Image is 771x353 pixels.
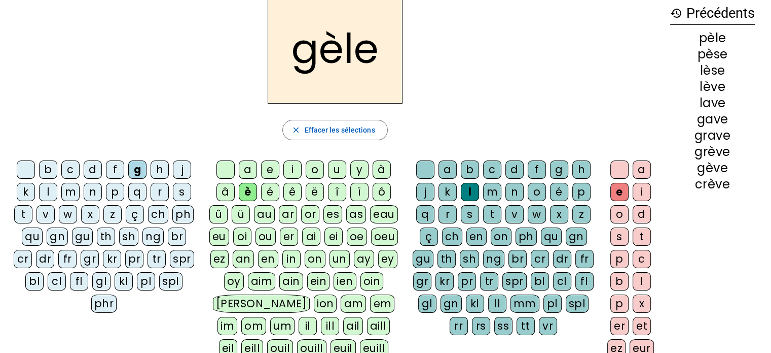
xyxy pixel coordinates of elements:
div: x [81,205,99,223]
div: t [483,205,501,223]
div: ill [321,317,339,335]
div: ou [255,228,276,246]
div: ay [354,250,374,268]
div: on [491,228,511,246]
div: ng [142,228,164,246]
div: à [373,161,391,179]
div: dr [36,250,54,268]
div: h [151,161,169,179]
div: n [505,183,524,201]
div: cr [531,250,549,268]
div: en [466,228,487,246]
div: au [254,205,275,223]
div: k [438,183,457,201]
div: b [610,272,629,291]
div: sh [119,228,138,246]
div: é [261,183,279,201]
div: em [370,295,394,313]
div: pl [137,272,155,291]
div: lèse [670,65,755,77]
div: dr [553,250,571,268]
div: fr [575,250,594,268]
div: c [61,161,80,179]
div: p [610,295,629,313]
div: j [416,183,434,201]
div: oe [347,228,367,246]
div: i [283,161,302,179]
div: ei [324,228,343,246]
div: pèse [670,48,755,60]
div: â [216,183,235,201]
div: th [97,228,115,246]
button: Effacer les sélections [282,120,387,140]
div: gl [92,272,111,291]
div: s [610,228,629,246]
span: Effacer les sélections [304,124,375,136]
div: a [633,161,651,179]
div: ph [172,205,194,223]
div: ü [232,205,250,223]
div: pl [543,295,562,313]
div: kl [466,295,484,313]
div: d [633,205,651,223]
div: tt [517,317,535,335]
div: m [61,183,80,201]
div: q [128,183,146,201]
div: cl [48,272,66,291]
div: am [341,295,366,313]
div: gn [440,295,462,313]
div: spl [159,272,182,291]
div: s [461,205,479,223]
div: un [329,250,350,268]
div: î [328,183,346,201]
div: gu [413,250,433,268]
div: as [346,205,366,223]
div: z [103,205,122,223]
div: phr [91,295,117,313]
div: z [572,205,591,223]
div: gn [566,228,587,246]
div: in [282,250,301,268]
div: m [483,183,501,201]
div: ai [302,228,320,246]
div: br [508,250,527,268]
div: n [84,183,102,201]
div: or [301,205,319,223]
div: pèle [670,32,755,44]
div: gu [72,228,93,246]
div: l [633,272,651,291]
mat-icon: close [291,125,300,135]
div: o [528,183,546,201]
div: kr [435,272,454,291]
div: b [461,161,479,179]
div: lève [670,81,755,93]
div: k [17,183,35,201]
div: an [233,250,254,268]
div: ê [283,183,302,201]
div: grave [670,130,755,142]
div: f [528,161,546,179]
div: im [217,317,237,335]
div: cr [14,250,32,268]
div: gave [670,113,755,125]
div: v [505,205,524,223]
div: ar [279,205,297,223]
div: oi [233,228,251,246]
div: w [528,205,546,223]
div: ss [494,317,512,335]
div: mm [510,295,539,313]
div: l [39,183,57,201]
div: r [151,183,169,201]
div: ey [378,250,397,268]
div: d [505,161,524,179]
div: gl [418,295,436,313]
div: e [261,161,279,179]
div: s [173,183,191,201]
div: fl [70,272,88,291]
div: fl [575,272,594,291]
div: pr [125,250,143,268]
div: j [173,161,191,179]
div: gr [81,250,99,268]
div: spr [170,250,194,268]
div: ph [516,228,537,246]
